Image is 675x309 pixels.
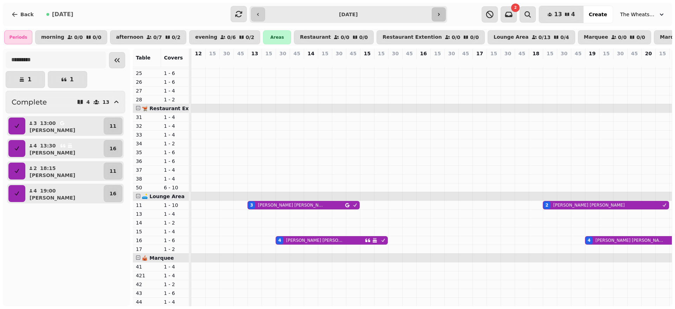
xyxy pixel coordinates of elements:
p: 1 - 6 [164,237,186,244]
p: 0 / 13 [539,35,551,40]
p: 0 / 2 [246,35,255,40]
p: 43 [136,290,158,297]
span: 13 [554,12,562,17]
p: 1 - 4 [164,228,186,235]
p: 4 [33,187,37,194]
div: 3 [250,202,253,208]
p: 0 / 0 [470,35,479,40]
p: 0 [266,58,271,65]
p: 14 [308,50,314,57]
p: 15 [547,50,553,57]
button: Lounge Area0/130/4 [488,30,575,44]
p: 11 [110,168,116,175]
p: evening [195,34,217,40]
p: 37 [136,166,158,174]
p: 42 [136,281,158,288]
button: evening0/60/2 [189,30,260,44]
p: 12 [195,50,201,57]
p: 0 [533,58,539,65]
p: 0 [561,58,567,65]
p: 4 [33,142,37,149]
p: [PERSON_NAME] [30,149,75,156]
p: 34 [136,140,158,147]
p: 1 - 4 [164,263,186,270]
p: 15 [265,50,272,57]
p: 1 - 6 [164,70,186,77]
p: 27 [136,87,158,94]
p: 0 [463,58,468,65]
p: 1 - 2 [164,281,186,288]
p: 30 [279,50,286,57]
button: Complete413 [6,91,125,113]
p: 17 [476,50,483,57]
p: 0 [449,58,454,65]
p: 1 - 4 [164,114,186,121]
p: 1 [70,77,73,82]
p: 15 [603,50,610,57]
p: 25 [136,70,158,77]
p: 16 [420,50,427,57]
p: 0 [294,58,300,65]
p: 0 [617,58,623,65]
p: 0 / 0 [452,35,461,40]
button: 413:30[PERSON_NAME] [27,140,102,157]
p: 1 [27,77,31,82]
p: 13 [251,50,258,57]
p: 35 [136,149,158,156]
div: Areas [263,30,291,44]
p: 1 - 2 [164,219,186,226]
p: Lounge Area [494,34,529,40]
p: 0 [350,58,356,65]
p: [PERSON_NAME] [30,127,75,134]
button: The Wheatsheaf [616,8,669,21]
button: Marquee0/00/0 [578,30,651,44]
p: [PERSON_NAME] [30,172,75,179]
p: 1 - 4 [164,166,186,174]
p: 1 - 4 [164,272,186,279]
p: 0 [392,58,398,65]
p: 4 [86,100,90,105]
p: 0 [406,58,412,65]
p: 45 [462,50,469,57]
p: 45 [406,50,413,57]
span: Covers [164,55,183,61]
p: 0 [491,58,496,65]
p: 1 - 10 [164,202,186,209]
div: 2 [545,202,548,208]
p: 11 [110,122,116,130]
p: 13:30 [40,142,56,149]
p: 15 [136,228,158,235]
p: 13:00 [40,120,56,127]
p: 13 [136,210,158,217]
p: Restaurant [300,34,331,40]
p: 1 - 2 [164,140,186,147]
p: 0 [603,58,609,65]
p: 0 [631,58,637,65]
p: 0 / 0 [74,35,83,40]
p: 41 [136,263,158,270]
p: 36 [136,158,158,165]
p: 0 [575,58,581,65]
p: [PERSON_NAME] [PERSON_NAME] [286,238,346,243]
h2: Complete [12,97,47,107]
p: 15 [322,50,328,57]
span: [DATE] [52,12,73,17]
p: 1 - 6 [164,158,186,165]
p: 38 [136,175,158,182]
button: Collapse sidebar [109,52,125,68]
p: 30 [448,50,455,57]
p: 0 [645,58,651,65]
p: [PERSON_NAME] [PERSON_NAME] [596,238,664,243]
p: 0 / 7 [153,35,162,40]
p: 0 [280,58,285,65]
p: 0 / 0 [359,35,368,40]
p: 0 [435,58,440,65]
p: 1 - 4 [164,131,186,138]
p: 11 [136,202,158,209]
button: morning0/00/0 [35,30,107,44]
p: 14 [136,219,158,226]
p: 45 [350,50,356,57]
p: 0 [519,58,525,65]
div: 4 [587,238,590,243]
p: 1 - 4 [164,122,186,130]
